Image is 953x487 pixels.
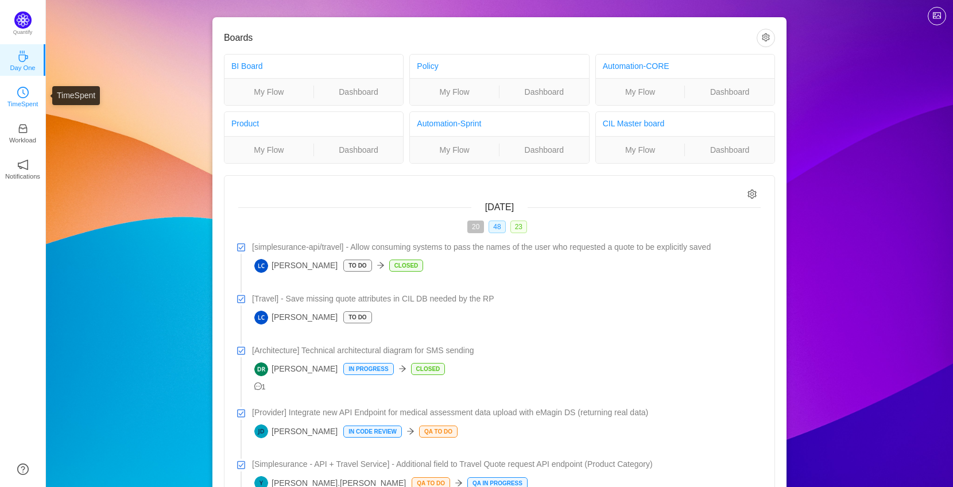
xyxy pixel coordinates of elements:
[252,407,761,419] a: [Provider] Integrate new API Endpoint for medical assessment data upload with eMagin DS (returnin...
[224,32,757,44] h3: Boards
[14,11,32,29] img: Quantify
[17,159,29,171] i: icon: notification
[420,426,457,437] p: QA To Do
[390,260,423,271] p: Closed
[510,221,527,233] span: 23
[499,86,589,98] a: Dashboard
[5,171,40,181] p: Notifications
[252,458,761,470] a: [Simplesurance - API + Travel Service] - Additional field to Travel Quote request API endpoint (P...
[17,463,29,475] a: icon: question-circle
[224,86,313,98] a: My Flow
[254,362,338,376] span: [PERSON_NAME]
[254,362,268,376] img: DR
[417,61,438,71] a: Policy
[254,424,268,438] img: JD
[9,135,36,145] p: Workload
[398,365,406,373] i: icon: arrow-right
[13,29,33,37] p: Quantify
[252,241,761,253] a: [simplesurance-api/travel] - Allow consuming systems to pass the names of the user who requested ...
[596,144,685,156] a: My Flow
[231,119,259,128] a: Product
[314,86,404,98] a: Dashboard
[467,221,484,233] span: 20
[252,241,711,253] span: [simplesurance-api/travel] - Allow consuming systems to pass the names of the user who requested ...
[254,424,338,438] span: [PERSON_NAME]
[455,479,463,487] i: icon: arrow-right
[254,383,266,391] span: 1
[254,311,268,324] img: LC
[412,364,445,374] p: Closed
[252,345,761,357] a: [Architecture] Technical architectural diagram for SMS sending
[10,63,35,73] p: Day One
[254,382,262,390] i: icon: message
[17,51,29,62] i: icon: coffee
[410,144,499,156] a: My Flow
[254,259,338,273] span: [PERSON_NAME]
[377,261,385,269] i: icon: arrow-right
[252,345,474,357] span: [Architecture] Technical architectural diagram for SMS sending
[314,144,404,156] a: Dashboard
[747,190,757,199] i: icon: setting
[685,144,774,156] a: Dashboard
[231,61,262,71] a: BI Board
[928,7,946,25] button: icon: picture
[17,90,29,102] a: icon: clock-circleTimeSpent
[254,311,338,324] span: [PERSON_NAME]
[417,119,481,128] a: Automation-Sprint
[17,126,29,138] a: icon: inboxWorkload
[344,260,371,271] p: To Do
[254,259,268,273] img: LC
[252,293,494,305] span: [Travel] - Save missing quote attributes in CIL DB needed by the RP
[252,458,653,470] span: [Simplesurance - API + Travel Service] - Additional field to Travel Quote request API endpoint (P...
[252,293,761,305] a: [Travel] - Save missing quote attributes in CIL DB needed by the RP
[7,99,38,109] p: TimeSpent
[596,86,685,98] a: My Flow
[17,87,29,98] i: icon: clock-circle
[603,61,669,71] a: Automation-CORE
[224,144,313,156] a: My Flow
[410,86,499,98] a: My Flow
[17,123,29,134] i: icon: inbox
[757,29,775,47] button: icon: setting
[499,144,589,156] a: Dashboard
[485,202,514,212] span: [DATE]
[344,426,401,437] p: In Code Review
[344,364,393,374] p: In Progress
[406,427,414,435] i: icon: arrow-right
[603,119,665,128] a: CIL Master board
[685,86,774,98] a: Dashboard
[344,312,371,323] p: To Do
[489,221,505,233] span: 48
[252,407,648,419] span: [Provider] Integrate new API Endpoint for medical assessment data upload with eMagin DS (returnin...
[17,54,29,65] a: icon: coffeeDay One
[17,163,29,174] a: icon: notificationNotifications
